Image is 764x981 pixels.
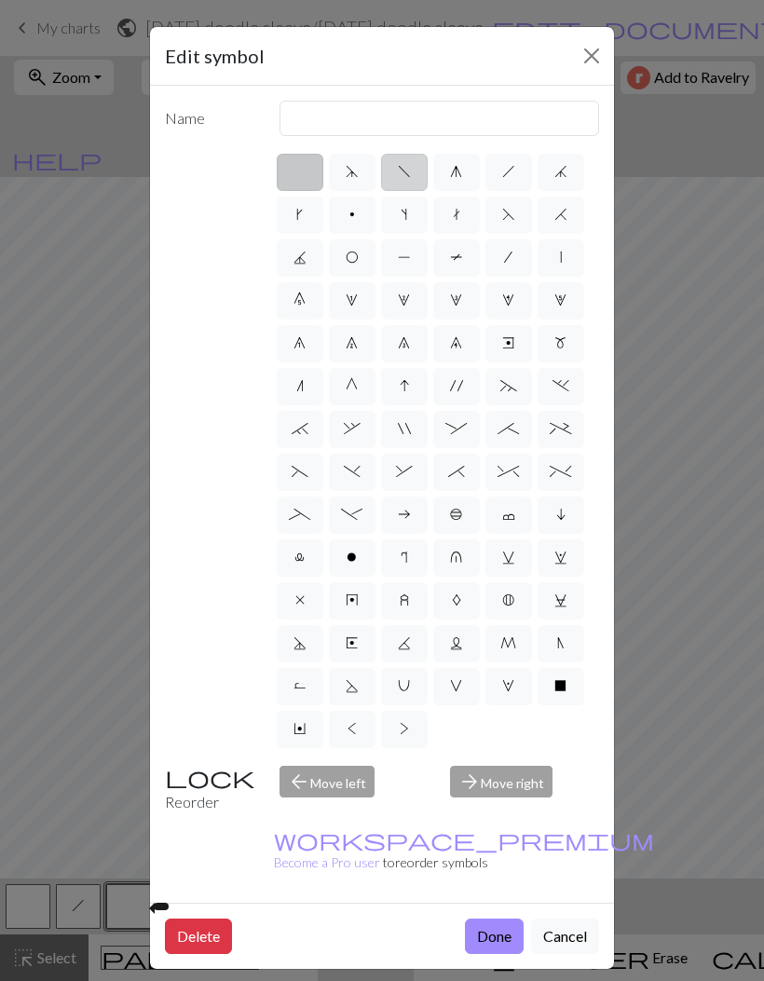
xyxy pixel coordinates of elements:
[349,207,355,222] span: p
[450,293,462,307] span: 3
[577,41,607,71] button: Close
[293,635,307,650] span: D
[500,635,516,650] span: M
[293,678,307,693] span: R
[557,635,565,650] span: N
[346,635,358,650] span: E
[450,635,463,650] span: L
[502,507,515,522] span: c
[346,593,359,607] span: y
[554,164,567,179] span: j
[556,507,566,522] span: i
[450,550,462,565] span: u
[293,721,306,736] span: Y
[398,421,411,436] span: "
[554,207,567,222] span: H
[293,293,306,307] span: 0
[400,378,409,393] span: I
[500,378,517,393] span: ~
[398,507,411,522] span: a
[346,678,359,693] span: S
[296,207,303,222] span: k
[502,593,514,607] span: B
[398,678,410,693] span: U
[296,378,304,393] span: n
[348,721,357,736] span: <
[341,507,362,522] span: -
[453,207,460,222] span: t
[289,507,310,522] span: _
[550,464,571,479] span: %
[502,293,514,307] span: 4
[398,250,411,265] span: P
[274,826,654,852] span: workspace_premium
[554,550,567,565] span: w
[550,421,571,436] span: +
[553,378,569,393] span: .
[154,766,268,813] div: Reorder
[165,42,265,70] h5: Edit symbol
[398,335,410,350] span: 8
[450,678,462,693] span: V
[400,721,409,736] span: >
[346,250,359,265] span: O
[450,507,463,522] span: b
[445,421,467,436] span: :
[502,550,515,565] span: v
[401,207,407,222] span: s
[531,919,599,954] button: Cancel
[398,164,411,179] span: f
[293,335,306,350] span: 6
[274,832,654,870] small: to reorder symbols
[450,378,463,393] span: '
[502,678,514,693] span: W
[450,335,462,350] span: 9
[498,464,519,479] span: ^
[344,421,361,436] span: ,
[295,593,305,607] span: x
[396,464,413,479] span: &
[346,335,358,350] span: 7
[465,919,524,954] button: Done
[292,464,308,479] span: (
[293,250,307,265] span: J
[554,593,567,607] span: C
[346,164,359,179] span: d
[502,164,515,179] span: h
[165,919,232,954] button: Delete
[398,293,410,307] span: 2
[498,421,519,436] span: ;
[346,378,358,393] span: G
[502,207,515,222] span: F
[400,593,409,607] span: z
[450,250,463,265] span: T
[452,593,461,607] span: A
[347,550,357,565] span: o
[401,550,407,565] span: r
[274,832,654,870] a: Become a Pro user
[450,164,462,179] span: g
[504,250,512,265] span: /
[398,635,411,650] span: K
[346,293,358,307] span: 1
[554,293,566,307] span: 5
[344,464,361,479] span: )
[554,335,566,350] span: m
[292,421,308,436] span: `
[560,250,562,265] span: |
[154,101,268,136] label: Name
[502,335,514,350] span: e
[294,550,305,565] span: l
[554,678,566,693] span: X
